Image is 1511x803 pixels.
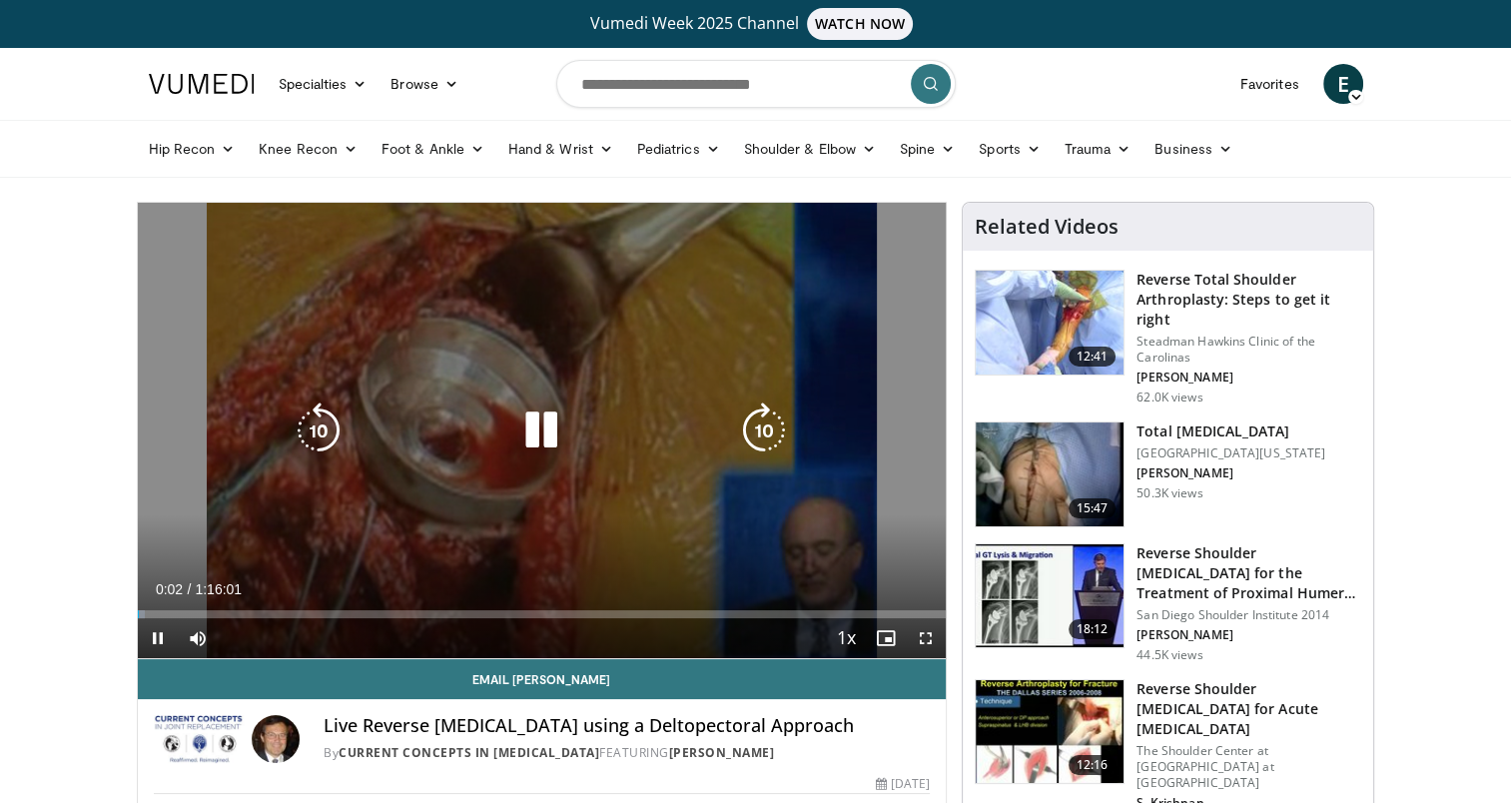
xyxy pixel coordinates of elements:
p: The Shoulder Center at [GEOGRAPHIC_DATA] at [GEOGRAPHIC_DATA] [1136,743,1361,791]
span: / [188,581,192,597]
a: Trauma [1053,129,1143,169]
a: [PERSON_NAME] [669,744,775,761]
a: Pediatrics [625,129,732,169]
a: Browse [378,64,470,104]
p: San Diego Shoulder Institute 2014 [1136,607,1361,623]
p: 44.5K views [1136,647,1202,663]
div: By FEATURING [324,744,930,762]
img: 38826_0000_3.png.150x105_q85_crop-smart_upscale.jpg [976,422,1124,526]
h4: Live Reverse [MEDICAL_DATA] using a Deltopectoral Approach [324,715,930,737]
video-js: Video Player [138,203,947,659]
p: Steadman Hawkins Clinic of the Carolinas [1136,334,1361,366]
span: 1:16:01 [195,581,242,597]
a: Hip Recon [137,129,248,169]
a: Sports [967,129,1053,169]
p: [PERSON_NAME] [1136,370,1361,386]
button: Enable picture-in-picture mode [866,618,906,658]
div: [DATE] [876,775,930,793]
a: E [1323,64,1363,104]
a: Vumedi Week 2025 ChannelWATCH NOW [152,8,1360,40]
h3: Reverse Shoulder [MEDICAL_DATA] for the Treatment of Proximal Humeral … [1136,543,1361,603]
span: 15:47 [1069,498,1117,518]
a: Email [PERSON_NAME] [138,659,947,699]
a: Business [1142,129,1244,169]
a: Foot & Ankle [370,129,496,169]
p: [GEOGRAPHIC_DATA][US_STATE] [1136,445,1325,461]
a: 18:12 Reverse Shoulder [MEDICAL_DATA] for the Treatment of Proximal Humeral … San Diego Shoulder ... [975,543,1361,663]
h3: Reverse Total Shoulder Arthroplasty: Steps to get it right [1136,270,1361,330]
h3: Reverse Shoulder [MEDICAL_DATA] for Acute [MEDICAL_DATA] [1136,679,1361,739]
p: 50.3K views [1136,485,1202,501]
img: Current Concepts in Joint Replacement [154,715,245,763]
p: 62.0K views [1136,390,1202,405]
a: Hand & Wrist [496,129,625,169]
a: Favorites [1228,64,1311,104]
button: Pause [138,618,178,658]
button: Playback Rate [826,618,866,658]
a: Knee Recon [247,129,370,169]
a: Specialties [267,64,379,104]
a: 12:41 Reverse Total Shoulder Arthroplasty: Steps to get it right Steadman Hawkins Clinic of the C... [975,270,1361,405]
span: 18:12 [1069,619,1117,639]
img: 326034_0000_1.png.150x105_q85_crop-smart_upscale.jpg [976,271,1124,375]
a: Spine [888,129,967,169]
a: Current Concepts in [MEDICAL_DATA] [339,744,599,761]
input: Search topics, interventions [556,60,956,108]
div: Progress Bar [138,610,947,618]
img: butch_reverse_arthroplasty_3.png.150x105_q85_crop-smart_upscale.jpg [976,680,1124,784]
a: Shoulder & Elbow [732,129,888,169]
p: [PERSON_NAME] [1136,465,1325,481]
button: Mute [178,618,218,658]
p: [PERSON_NAME] [1136,627,1361,643]
img: Q2xRg7exoPLTwO8X4xMDoxOjA4MTsiGN.150x105_q85_crop-smart_upscale.jpg [976,544,1124,648]
span: 12:16 [1069,755,1117,775]
button: Fullscreen [906,618,946,658]
span: 0:02 [156,581,183,597]
span: WATCH NOW [807,8,913,40]
img: Avatar [252,715,300,763]
a: 15:47 Total [MEDICAL_DATA] [GEOGRAPHIC_DATA][US_STATE] [PERSON_NAME] 50.3K views [975,421,1361,527]
img: VuMedi Logo [149,74,255,94]
span: 12:41 [1069,347,1117,367]
h4: Related Videos [975,215,1119,239]
h3: Total [MEDICAL_DATA] [1136,421,1325,441]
